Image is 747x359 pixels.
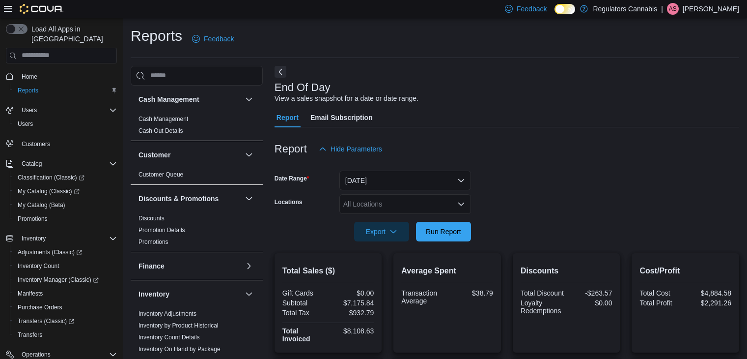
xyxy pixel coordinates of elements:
button: Users [2,103,121,117]
span: Transfers (Classic) [18,317,74,325]
button: Catalog [2,157,121,171]
h3: Finance [138,261,165,271]
button: Customer [138,150,241,160]
button: Export [354,222,409,241]
h2: Discounts [521,265,612,277]
span: Email Subscription [310,108,373,127]
a: Customers [18,138,54,150]
span: Catalog [22,160,42,168]
span: Inventory Count [18,262,59,270]
span: My Catalog (Beta) [14,199,117,211]
span: Inventory [18,233,117,244]
span: My Catalog (Classic) [14,185,117,197]
span: Hide Parameters [331,144,382,154]
button: Customer [243,149,255,161]
div: $38.79 [449,289,493,297]
span: Customers [18,138,117,150]
span: Reports [14,85,117,96]
button: Discounts & Promotions [138,194,241,204]
span: Adjustments (Classic) [14,246,117,258]
button: Catalog [18,158,46,170]
span: Home [18,70,117,83]
span: Classification (Classic) [14,172,117,183]
span: Export [360,222,403,241]
span: Inventory Count Details [138,333,200,341]
button: Inventory [138,289,241,299]
span: Inventory Manager (Classic) [14,274,117,286]
div: Ashley Smith [667,3,679,15]
h3: Inventory [138,289,169,299]
div: Gift Cards [282,289,326,297]
a: Home [18,71,41,83]
a: Inventory Count [14,260,63,272]
span: Catalog [18,158,117,170]
a: Inventory Manager (Classic) [14,274,103,286]
h3: Report [275,143,307,155]
a: Inventory Count Details [138,334,200,341]
span: Home [22,73,37,81]
div: Cash Management [131,113,263,141]
span: Run Report [426,227,461,237]
div: Total Tax [282,309,326,317]
a: Users [14,118,37,130]
button: Purchase Orders [10,300,121,314]
h2: Average Spent [401,265,493,277]
button: Inventory [243,288,255,300]
a: Adjustments (Classic) [14,246,86,258]
a: Reports [14,85,42,96]
a: Promotions [138,239,168,245]
div: View a sales snapshot for a date or date range. [275,93,418,104]
div: $4,884.58 [688,289,731,297]
span: My Catalog (Beta) [18,201,65,209]
button: Inventory Count [10,259,121,273]
h3: End Of Day [275,82,331,93]
span: Inventory Manager (Classic) [18,276,99,284]
a: My Catalog (Classic) [14,185,83,197]
a: Inventory Adjustments [138,310,196,317]
span: Users [14,118,117,130]
div: Total Profit [639,299,683,307]
h3: Cash Management [138,94,199,104]
div: Subtotal [282,299,326,307]
span: Purchase Orders [14,301,117,313]
a: Transfers [14,329,46,341]
button: Home [2,69,121,84]
a: Cash Out Details [138,127,183,134]
span: Transfers (Classic) [14,315,117,327]
span: Manifests [18,290,43,298]
input: Dark Mode [554,4,575,14]
span: Promotion Details [138,226,185,234]
span: Users [22,106,37,114]
span: AS [669,3,677,15]
h3: Customer [138,150,170,160]
span: Purchase Orders [18,303,62,311]
a: Promotions [14,213,52,225]
button: Cash Management [138,94,241,104]
p: | [661,3,663,15]
a: Manifests [14,288,47,299]
button: Users [18,104,41,116]
a: Customer Queue [138,171,183,178]
div: $7,175.84 [330,299,374,307]
div: $2,291.26 [688,299,731,307]
img: Cova [20,4,63,14]
h1: Reports [131,26,182,46]
button: Inventory [18,233,50,244]
button: Run Report [416,222,471,241]
span: Inventory On Hand by Package [138,345,221,353]
span: Customers [22,140,50,148]
button: Users [10,117,121,131]
span: Transfers [14,329,117,341]
button: Hide Parameters [315,139,386,159]
a: Classification (Classic) [14,172,88,183]
span: Classification (Classic) [18,174,84,181]
span: Cash Management [138,115,188,123]
button: Finance [138,261,241,271]
strong: Total Invoiced [282,327,310,343]
h3: Discounts & Promotions [138,194,219,204]
span: Dark Mode [554,14,555,15]
a: Transfers (Classic) [14,315,78,327]
a: Inventory by Product Historical [138,322,219,329]
a: Discounts [138,215,165,222]
a: Inventory On Hand by Package [138,346,221,353]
